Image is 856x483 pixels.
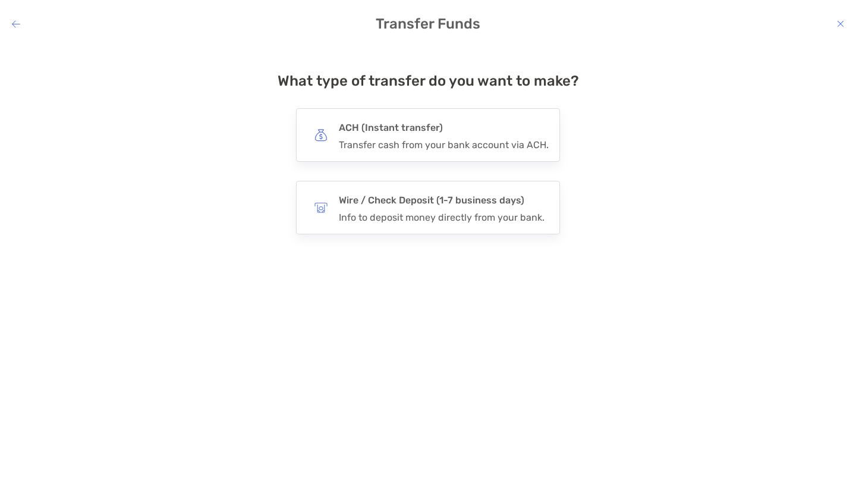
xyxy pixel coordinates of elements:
[314,128,328,142] img: button icon
[339,120,549,136] h4: ACH (Instant transfer)
[339,139,549,150] div: Transfer cash from your bank account via ACH.
[278,73,579,89] h4: What type of transfer do you want to make?
[339,192,545,209] h4: Wire / Check Deposit (1-7 business days)
[314,201,328,214] img: button icon
[339,212,545,223] div: Info to deposit money directly from your bank.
